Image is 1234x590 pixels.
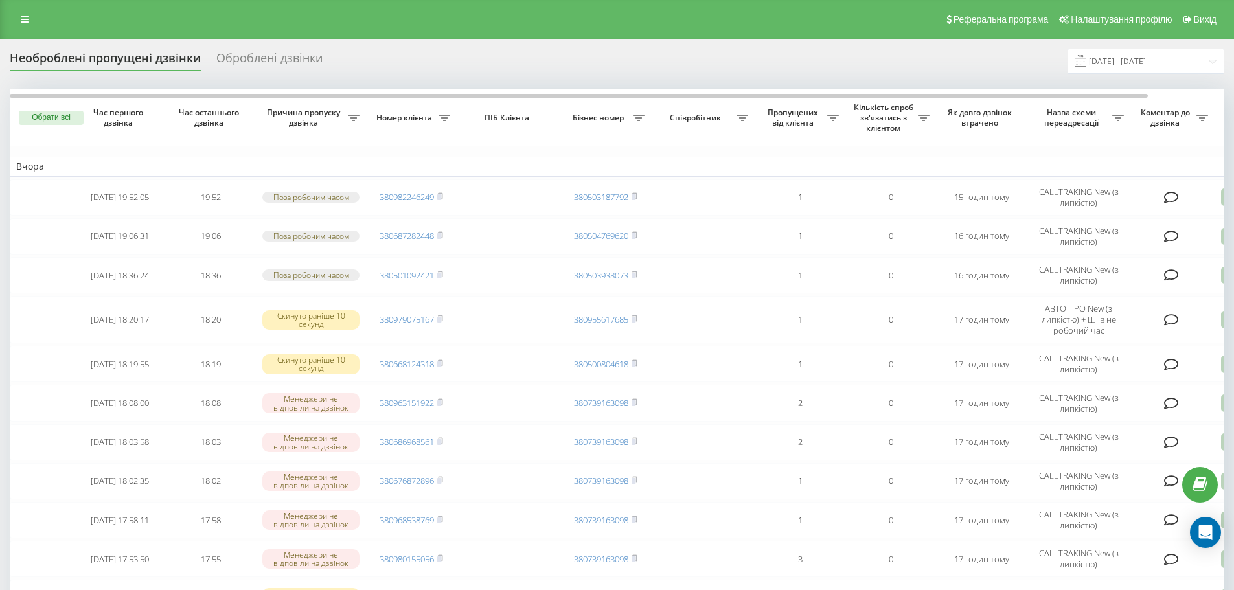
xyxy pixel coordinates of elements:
a: 380500804618 [574,358,628,370]
a: 380739163098 [574,514,628,526]
td: 17:58 [165,502,256,538]
div: Поза робочим часом [262,192,360,203]
td: 1 [755,346,845,382]
div: Поза робочим часом [262,231,360,242]
td: 2 [755,424,845,460]
td: 17 годин тому [936,541,1027,577]
div: Скинуто раніше 10 секунд [262,354,360,374]
td: 0 [845,385,936,421]
td: 0 [845,257,936,293]
td: 18:03 [165,424,256,460]
td: [DATE] 18:02:35 [74,463,165,499]
a: 380739163098 [574,397,628,409]
span: Реферальна програма [954,14,1049,25]
td: 1 [755,257,845,293]
div: Менеджери не відповіли на дзвінок [262,510,360,530]
a: 380982246249 [380,191,434,203]
td: 17 годин тому [936,346,1027,382]
span: Налаштування профілю [1071,14,1172,25]
td: 19:06 [165,218,256,255]
td: 0 [845,541,936,577]
a: 380676872896 [380,475,434,486]
td: 17 годин тому [936,463,1027,499]
a: 380739163098 [574,475,628,486]
span: Як довго дзвінок втрачено [946,108,1016,128]
td: CALLTRAKING New (з липкістю) [1027,424,1130,460]
td: 0 [845,346,936,382]
td: 1 [755,296,845,343]
a: 380504769620 [574,230,628,242]
span: Співробітник [657,113,737,123]
td: 1 [755,463,845,499]
td: 16 годин тому [936,218,1027,255]
td: 17 годин тому [936,385,1027,421]
td: АВТО ПРО New (з липкістю) + ШІ в не робочий час [1027,296,1130,343]
td: CALLTRAKING New (з липкістю) [1027,502,1130,538]
td: 3 [755,541,845,577]
div: Необроблені пропущені дзвінки [10,51,201,71]
div: Open Intercom Messenger [1190,517,1221,548]
td: 17 годин тому [936,296,1027,343]
span: Пропущених від клієнта [761,108,827,128]
a: 380503187792 [574,191,628,203]
td: 18:19 [165,346,256,382]
button: Обрати всі [19,111,84,125]
span: Вихід [1194,14,1217,25]
td: 17 годин тому [936,502,1027,538]
td: [DATE] 18:03:58 [74,424,165,460]
td: 17 годин тому [936,424,1027,460]
td: [DATE] 19:52:05 [74,179,165,216]
td: 1 [755,502,845,538]
span: Назва схеми переадресації [1033,108,1112,128]
td: 1 [755,218,845,255]
span: ПІБ Клієнта [468,113,549,123]
a: 380501092421 [380,269,434,281]
td: CALLTRAKING New (з липкістю) [1027,257,1130,293]
span: Причина пропуску дзвінка [262,108,348,128]
td: CALLTRAKING New (з липкістю) [1027,541,1130,577]
td: [DATE] 19:06:31 [74,218,165,255]
a: 380963151922 [380,397,434,409]
a: 380687282448 [380,230,434,242]
a: 380955617685 [574,313,628,325]
div: Скинуто раніше 10 секунд [262,310,360,330]
td: 19:52 [165,179,256,216]
td: 17:55 [165,541,256,577]
span: Час останнього дзвінка [176,108,246,128]
div: Менеджери не відповіли на дзвінок [262,471,360,491]
td: [DATE] 17:53:50 [74,541,165,577]
a: 380979075167 [380,313,434,325]
a: 380503938073 [574,269,628,281]
div: Менеджери не відповіли на дзвінок [262,549,360,569]
div: Менеджери не відповіли на дзвінок [262,393,360,413]
td: 0 [845,502,936,538]
td: 16 годин тому [936,257,1027,293]
div: Менеджери не відповіли на дзвінок [262,433,360,452]
td: CALLTRAKING New (з липкістю) [1027,218,1130,255]
span: Бізнес номер [567,113,633,123]
td: 1 [755,179,845,216]
td: 0 [845,424,936,460]
td: [DATE] 18:20:17 [74,296,165,343]
td: [DATE] 18:19:55 [74,346,165,382]
td: 18:08 [165,385,256,421]
td: [DATE] 18:08:00 [74,385,165,421]
td: 0 [845,218,936,255]
td: 18:36 [165,257,256,293]
a: 380739163098 [574,436,628,448]
td: 18:02 [165,463,256,499]
td: CALLTRAKING New (з липкістю) [1027,179,1130,216]
a: 380980155056 [380,553,434,565]
div: Поза робочим часом [262,269,360,280]
td: CALLTRAKING New (з липкістю) [1027,463,1130,499]
td: [DATE] 17:58:11 [74,502,165,538]
span: Коментар до дзвінка [1137,108,1196,128]
a: 380739163098 [574,553,628,565]
a: 380968538769 [380,514,434,526]
a: 380686968561 [380,436,434,448]
td: 18:20 [165,296,256,343]
td: 0 [845,296,936,343]
a: 380668124318 [380,358,434,370]
td: 15 годин тому [936,179,1027,216]
span: Час першого дзвінка [85,108,155,128]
